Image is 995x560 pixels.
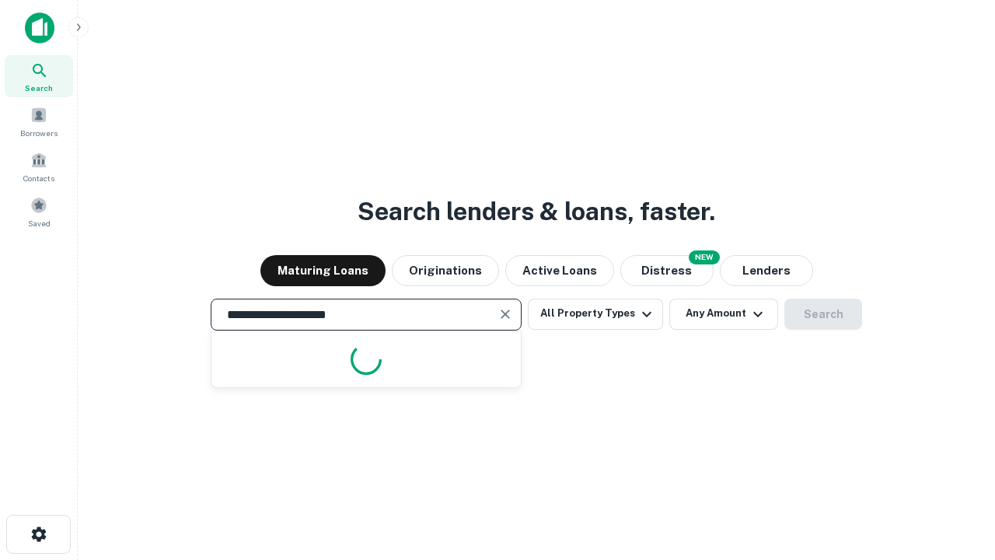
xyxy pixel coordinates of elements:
h3: Search lenders & loans, faster. [358,193,715,230]
button: Lenders [720,255,813,286]
a: Contacts [5,145,73,187]
div: NEW [689,250,720,264]
button: Clear [494,303,516,325]
button: Any Amount [669,299,778,330]
button: Maturing Loans [260,255,386,286]
img: capitalize-icon.png [25,12,54,44]
a: Search [5,55,73,97]
span: Borrowers [20,127,58,139]
span: Saved [28,217,51,229]
button: Originations [392,255,499,286]
button: Search distressed loans with lien and other non-mortgage details. [620,255,714,286]
span: Search [25,82,53,94]
iframe: Chat Widget [917,436,995,510]
a: Borrowers [5,100,73,142]
a: Saved [5,191,73,233]
button: Active Loans [505,255,614,286]
button: All Property Types [528,299,663,330]
span: Contacts [23,172,54,184]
